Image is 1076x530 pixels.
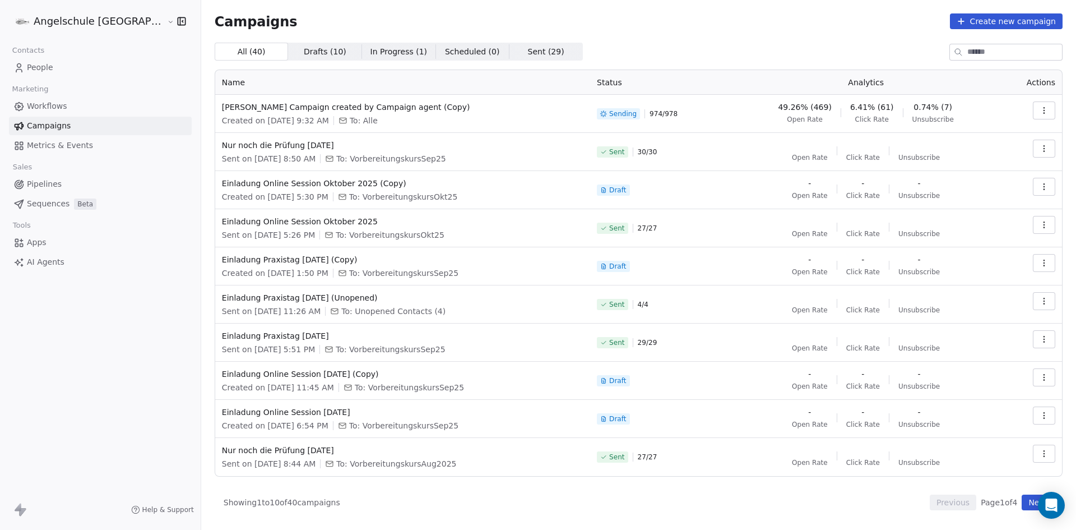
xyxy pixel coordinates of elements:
span: - [861,407,864,418]
span: - [918,178,921,189]
span: Created on [DATE] 5:30 PM [222,191,328,202]
span: Click Rate [855,115,889,124]
span: To: VorbereitungskursAug2025 [336,458,456,469]
a: Pipelines [9,175,192,193]
span: To: VorbereitungskursSep25 [349,268,458,279]
span: Sent on [DATE] 5:26 PM [222,229,315,241]
span: - [861,368,864,380]
span: Einladung Online Session [DATE] (Copy) [222,368,583,380]
span: Apps [27,237,47,248]
span: 30 / 30 [638,148,657,156]
span: Click Rate [846,420,880,429]
span: 27 / 27 [638,224,657,233]
span: Open Rate [787,115,823,124]
a: Campaigns [9,117,192,135]
span: Unsubscribe [898,268,940,276]
span: Sent on [DATE] 11:26 AM [222,306,321,317]
th: Analytics [730,70,1001,95]
span: Sent on [DATE] 8:44 AM [222,458,316,469]
span: Sent [609,300,624,309]
span: To: VorbereitungskursOkt25 [349,191,458,202]
span: Open Rate [792,191,828,200]
span: Draft [609,376,626,385]
span: [PERSON_NAME] Campaign created by Campaign agent (Copy) [222,102,583,113]
span: - [808,254,811,265]
span: Click Rate [846,382,880,391]
span: Open Rate [792,153,828,162]
span: Workflows [27,100,67,112]
span: Click Rate [846,306,880,315]
span: Sent ( 29 ) [528,46,564,58]
span: Unsubscribe [898,153,940,162]
span: Einladung Praxistag [DATE] [222,330,583,342]
div: Open Intercom Messenger [1038,492,1065,519]
span: Marketing [7,81,53,98]
span: Sequences [27,198,69,210]
span: Open Rate [792,420,828,429]
span: Unsubscribe [898,344,940,353]
span: Click Rate [846,268,880,276]
span: Campaigns [215,13,298,29]
span: Page 1 of 4 [981,497,1017,508]
a: Help & Support [131,505,194,514]
span: Nur noch die Prüfung [DATE] [222,445,583,456]
span: To: VorbereitungskursSep25 [349,420,458,431]
span: Sent [609,148,624,156]
span: Click Rate [846,458,880,467]
span: Sent on [DATE] 8:50 AM [222,153,316,164]
span: Sales [8,159,37,176]
span: - [808,368,811,380]
span: Campaigns [27,120,71,132]
span: Unsubscribe [898,306,940,315]
span: To: VorbereitungskursOkt25 [336,229,444,241]
span: - [918,368,921,380]
a: Metrics & Events [9,136,192,155]
span: 6.41% (61) [850,102,894,113]
span: Click Rate [846,229,880,238]
button: Next [1022,495,1054,510]
span: Created on [DATE] 11:45 AM [222,382,334,393]
span: Draft [609,262,626,271]
span: Einladung Praxistag [DATE] (Unopened) [222,292,583,303]
a: Apps [9,233,192,252]
span: Scheduled ( 0 ) [445,46,500,58]
span: To: Alle [350,115,378,126]
span: - [808,178,811,189]
span: Drafts ( 10 ) [304,46,346,58]
span: Created on [DATE] 9:32 AM [222,115,329,126]
span: Sent [609,338,624,347]
span: Sending [609,109,637,118]
span: Created on [DATE] 6:54 PM [222,420,328,431]
span: 0.74% (7) [913,102,952,113]
span: Sent [609,453,624,462]
span: Draft [609,414,626,423]
span: - [861,178,864,189]
span: Click Rate [846,153,880,162]
span: Draft [609,186,626,195]
span: - [918,407,921,418]
span: Open Rate [792,306,828,315]
a: AI Agents [9,253,192,271]
span: 49.26% (469) [778,102,831,113]
span: Click Rate [846,191,880,200]
span: Pipelines [27,178,62,190]
span: 4 / 4 [638,300,648,309]
span: Metrics & Events [27,140,93,151]
span: Beta [74,199,96,210]
span: Open Rate [792,268,828,276]
span: 974 / 978 [650,109,678,118]
span: People [27,62,53,73]
span: Open Rate [792,229,828,238]
span: Unsubscribe [898,229,940,238]
span: 29 / 29 [638,338,657,347]
span: 27 / 27 [638,453,657,462]
span: Created on [DATE] 1:50 PM [222,268,328,279]
th: Actions [1001,70,1062,95]
span: Contacts [7,42,49,59]
span: Nur noch die Prüfung [DATE] [222,140,583,151]
span: Unsubscribe [898,420,940,429]
span: To: VorbereitungskursSep25 [336,153,446,164]
th: Name [215,70,590,95]
button: Angelschule [GEOGRAPHIC_DATA] [13,12,159,31]
span: Unsubscribe [898,458,940,467]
